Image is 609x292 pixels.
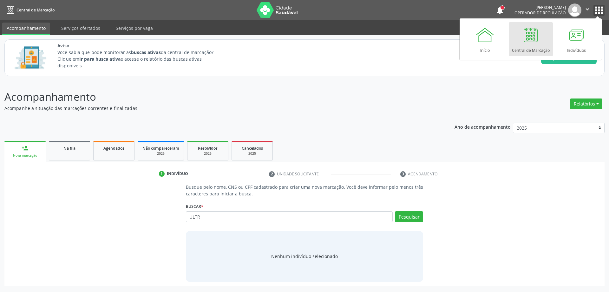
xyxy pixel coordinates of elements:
a: Central de Marcação [509,22,553,56]
a: Serviços ofertados [57,23,105,34]
i:  [584,6,591,13]
p: Acompanhe a situação das marcações correntes e finalizadas [4,105,424,112]
div: 2025 [142,151,179,156]
span: Agendados [103,146,124,151]
a: Indivíduos [554,22,599,56]
span: Na fila [63,146,75,151]
div: [PERSON_NAME] [514,5,566,10]
button: Relatórios [570,98,602,109]
div: 2025 [236,151,268,156]
span: Operador de regulação [514,10,566,16]
button: notifications [495,6,504,15]
button: Pesquisar [395,211,423,222]
p: Você sabia que pode monitorar as da central de marcação? Clique em e acesse o relatório das busca... [57,49,225,69]
button: apps [593,5,605,16]
span: Central de Marcação [16,7,55,13]
button:  [581,3,593,17]
a: Início [463,22,507,56]
a: Central de Marcação [4,5,55,15]
div: person_add [22,145,29,152]
img: Imagem de CalloutCard [12,44,49,72]
a: Acompanhamento [2,23,50,35]
div: 2025 [192,151,224,156]
p: Acompanhamento [4,89,424,105]
img: img [568,3,581,17]
div: 1 [159,171,165,177]
strong: Ir para busca ativa [79,56,121,62]
div: Nenhum indivíduo selecionado [271,253,338,260]
span: Resolvidos [198,146,218,151]
p: Ano de acompanhamento [455,123,511,131]
span: Aviso [57,42,225,49]
a: Serviços por vaga [111,23,157,34]
div: Nova marcação [9,153,41,158]
span: Cancelados [242,146,263,151]
span: Não compareceram [142,146,179,151]
strong: buscas ativas [131,49,160,55]
p: Busque pelo nome, CNS ou CPF cadastrado para criar uma nova marcação. Você deve informar pelo men... [186,184,423,197]
input: Busque por nome, CNS ou CPF [186,211,393,222]
label: Buscar [186,201,203,211]
div: Indivíduo [167,171,188,177]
